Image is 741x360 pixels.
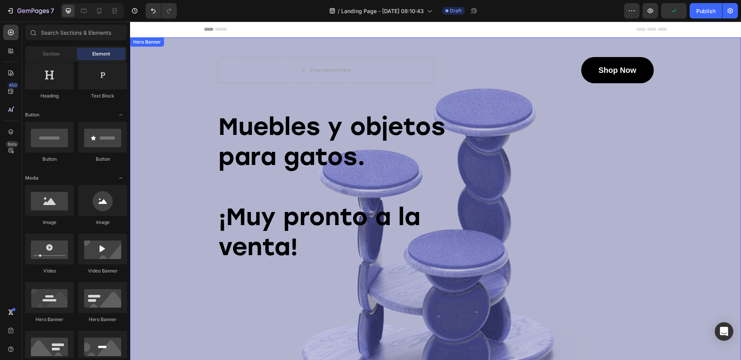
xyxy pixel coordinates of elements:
div: Publish [696,7,716,15]
button: 7 [3,3,58,19]
div: Video [25,267,74,274]
a: Shop Now [451,35,524,62]
p: Muebles y objetos para gatos. ¡Muy pronto a la venta! [88,90,325,241]
h2: Rich Text Editor. Editing area: main [88,89,326,241]
input: Search Sections & Elements [25,25,127,40]
span: Section [43,50,59,57]
div: Image [25,219,74,226]
div: Drop element here [180,45,221,52]
span: Draft [450,7,462,14]
div: Text Block [78,93,127,99]
div: Button [78,156,127,163]
div: Image [78,219,127,226]
div: Hero Banner [25,316,74,323]
button: Publish [690,3,722,19]
span: Landing Page - [DATE] 08:10:43 [341,7,424,15]
div: Video Banner [78,267,127,274]
p: Shop Now [469,43,506,54]
div: Open Intercom Messenger [715,322,733,341]
div: Hero Banner [2,17,32,24]
iframe: Design area [130,22,741,360]
div: Beta [6,141,19,147]
span: / [338,7,340,15]
div: Heading [25,93,74,99]
p: 7 [51,6,54,15]
div: Undo/Redo [145,3,177,19]
span: Element [92,50,110,57]
span: Toggle open [115,172,127,184]
div: Button [25,156,74,163]
span: Toggle open [115,109,127,121]
div: 450 [7,82,19,88]
div: Hero Banner [78,316,127,323]
span: Media [25,175,39,182]
span: Button [25,111,39,118]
